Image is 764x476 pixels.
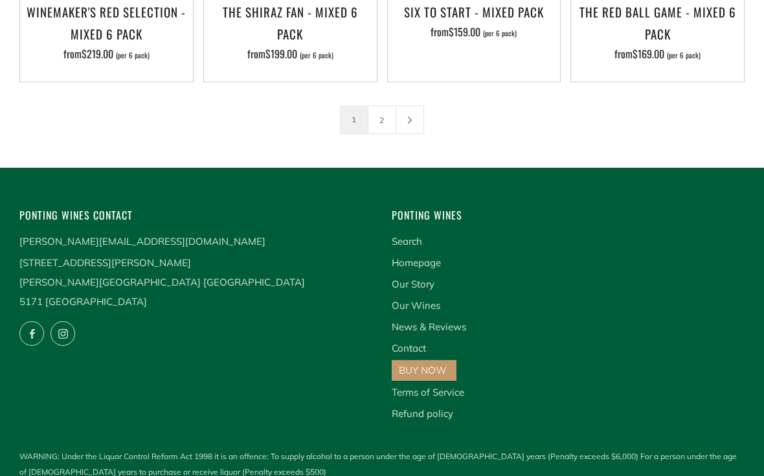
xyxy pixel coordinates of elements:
a: Six To Start - Mixed Pack from$159.00 (per 6 pack) [388,1,561,65]
a: 2 [368,106,396,133]
span: (per 6 pack) [116,52,150,59]
span: (per 6 pack) [667,52,701,59]
span: from [63,46,150,62]
h3: Six To Start - Mixed Pack [394,1,554,23]
a: [PERSON_NAME][EMAIL_ADDRESS][DOMAIN_NAME] [19,235,265,247]
a: Homepage [392,256,441,269]
a: Our Wines [392,299,440,312]
a: The Red Ball Game - Mixed 6 Pack from$169.00 (per 6 pack) [571,1,744,65]
span: from [431,24,517,40]
a: Refund policy [392,407,453,420]
a: Search [392,235,422,247]
h4: Ponting Wines Contact [19,207,372,224]
span: (per 6 pack) [483,30,517,37]
a: Our Story [392,278,434,290]
span: (per 6 pack) [300,52,333,59]
span: from [614,46,701,62]
span: 1 [340,106,368,134]
span: $169.00 [633,46,664,62]
span: $199.00 [265,46,297,62]
h4: Ponting Wines [392,207,745,224]
span: from [247,46,333,62]
h3: Winemaker's Red Selection - Mixed 6 Pack [27,1,186,45]
p: [STREET_ADDRESS][PERSON_NAME] [PERSON_NAME][GEOGRAPHIC_DATA] [GEOGRAPHIC_DATA] 5171 [GEOGRAPHIC_D... [19,253,372,312]
a: Winemaker's Red Selection - Mixed 6 Pack from$219.00 (per 6 pack) [20,1,193,65]
a: Contact [392,342,426,354]
h3: The Red Ball Game - Mixed 6 Pack [578,1,737,45]
a: The Shiraz Fan - Mixed 6 Pack from$199.00 (per 6 pack) [204,1,377,65]
span: $219.00 [82,46,113,62]
span: $159.00 [449,24,480,40]
h3: The Shiraz Fan - Mixed 6 Pack [210,1,370,45]
a: News & Reviews [392,321,466,333]
a: BUY NOW [399,364,447,376]
a: Terms of Service [392,386,464,398]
